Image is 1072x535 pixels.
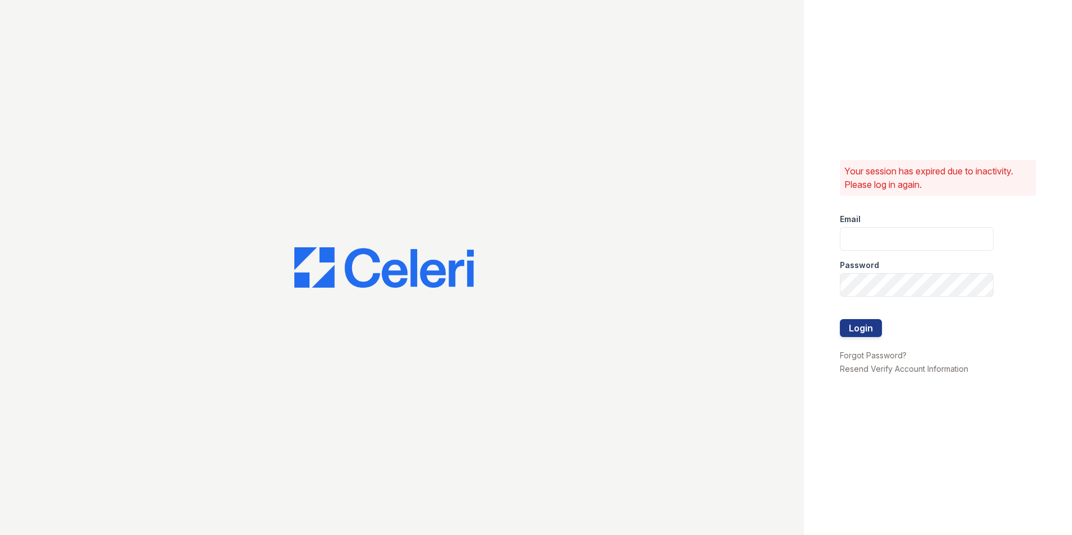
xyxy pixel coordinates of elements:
[840,319,882,337] button: Login
[840,260,879,271] label: Password
[840,364,968,373] a: Resend Verify Account Information
[840,350,907,360] a: Forgot Password?
[840,214,861,225] label: Email
[294,247,474,288] img: CE_Logo_Blue-a8612792a0a2168367f1c8372b55b34899dd931a85d93a1a3d3e32e68fde9ad4.png
[844,164,1032,191] p: Your session has expired due to inactivity. Please log in again.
